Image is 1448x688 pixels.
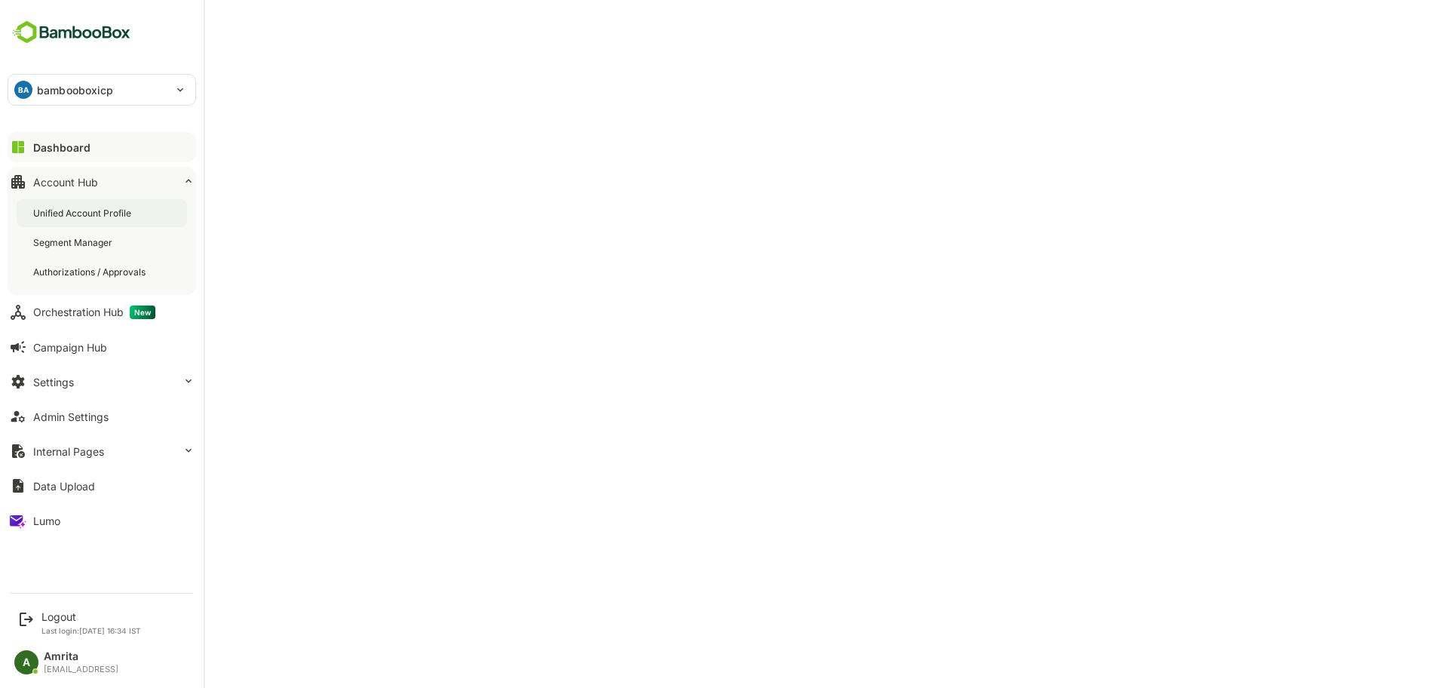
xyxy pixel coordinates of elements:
div: Admin Settings [33,410,109,423]
div: Settings [33,376,74,389]
p: bambooboxicp [37,82,114,98]
img: BambooboxFullLogoMark.5f36c76dfaba33ec1ec1367b70bb1252.svg [8,18,135,47]
div: Account Hub [33,176,98,189]
div: A [14,650,38,674]
button: Admin Settings [8,401,196,432]
div: BAbambooboxicp [8,75,195,105]
button: Settings [8,367,196,397]
button: Dashboard [8,132,196,162]
div: Internal Pages [33,445,104,458]
div: [EMAIL_ADDRESS] [44,665,118,674]
div: Unified Account Profile [33,207,134,220]
button: Account Hub [8,167,196,197]
button: Internal Pages [8,436,196,466]
button: Orchestration HubNew [8,297,196,327]
button: Campaign Hub [8,332,196,362]
div: Logout [41,610,141,623]
div: Amrita [44,650,118,663]
div: Authorizations / Approvals [33,266,149,278]
div: Lumo [33,514,60,527]
button: Lumo [8,505,196,536]
div: Orchestration Hub [33,306,155,319]
p: Last login: [DATE] 16:34 IST [41,626,141,635]
span: New [130,306,155,319]
div: Campaign Hub [33,341,107,354]
button: Data Upload [8,471,196,501]
div: Dashboard [33,141,90,154]
div: BA [14,81,32,99]
div: Data Upload [33,480,95,493]
div: Segment Manager [33,236,115,249]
